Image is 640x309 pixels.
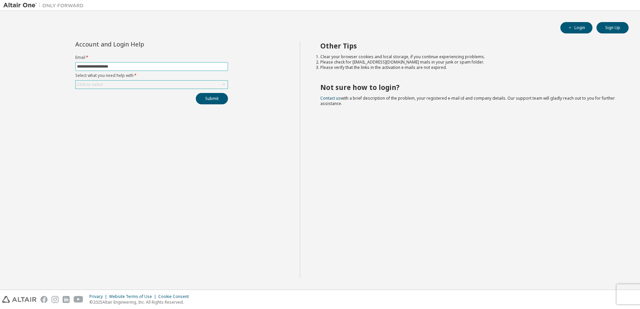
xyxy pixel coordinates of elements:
li: Clear your browser cookies and local storage, if you continue experiencing problems. [320,54,617,60]
label: Select what you need help with [75,73,228,78]
img: instagram.svg [52,296,59,303]
h2: Not sure how to login? [320,83,617,92]
button: Sign Up [596,22,629,33]
h2: Other Tips [320,41,617,50]
button: Login [560,22,592,33]
span: with a brief description of the problem, your registered e-mail id and company details. Our suppo... [320,95,615,106]
button: Submit [196,93,228,104]
img: facebook.svg [41,296,48,303]
div: Click to select [77,82,103,87]
img: youtube.svg [74,296,83,303]
img: altair_logo.svg [2,296,36,303]
img: linkedin.svg [63,296,70,303]
div: Cookie Consent [158,294,193,299]
li: Please check for [EMAIL_ADDRESS][DOMAIN_NAME] mails in your junk or spam folder. [320,60,617,65]
img: Altair One [3,2,87,9]
p: © 2025 Altair Engineering, Inc. All Rights Reserved. [89,299,193,305]
li: Please verify that the links in the activation e-mails are not expired. [320,65,617,70]
div: Privacy [89,294,109,299]
label: Email [75,55,228,60]
div: Click to select [76,81,228,89]
div: Account and Login Help [75,41,197,47]
a: Contact us [320,95,341,101]
div: Website Terms of Use [109,294,158,299]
